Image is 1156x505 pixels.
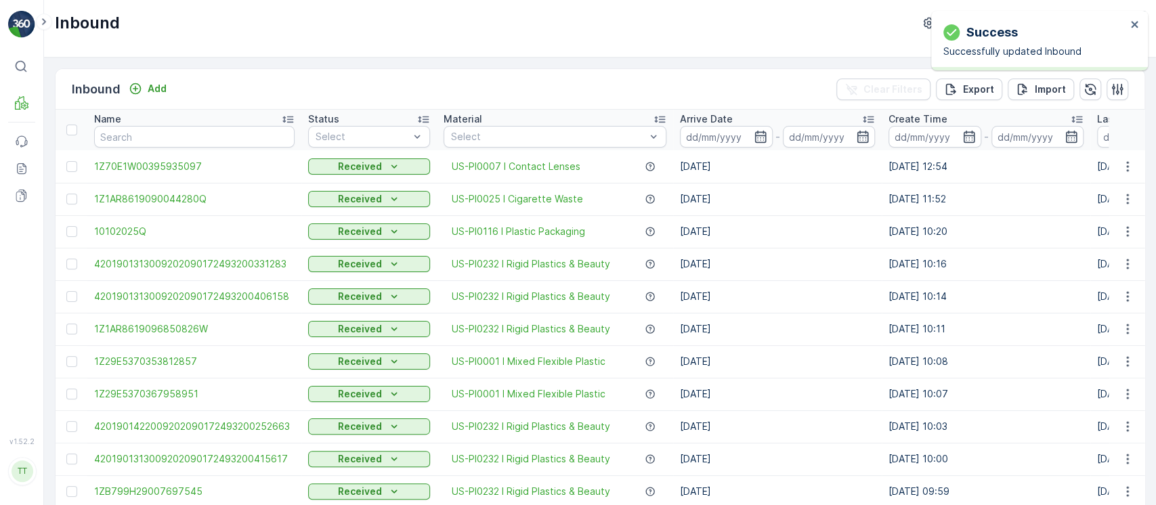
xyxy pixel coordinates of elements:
span: US-PI0232 I Rigid Plastics & Beauty [452,290,610,303]
span: US-PI0232 I Rigid Plastics & Beauty [452,257,610,271]
a: US-PI0025 I Cigarette Waste [452,192,583,206]
p: Create Time [889,112,947,126]
button: Received [308,191,430,207]
img: logo [8,11,35,38]
a: 1Z1AR8619090044280Q [94,192,295,206]
td: [DATE] [673,280,882,313]
td: [DATE] 11:52 [882,183,1090,215]
span: 10102025Q [94,225,295,238]
div: Toggle Row Selected [66,226,77,237]
a: US-PI0007 I Contact Lenses [452,160,580,173]
span: 1ZB799H29007697545 [94,485,295,498]
p: Material [444,112,482,126]
button: Import [1008,79,1074,100]
div: Toggle Row Selected [66,421,77,432]
p: Select [451,130,645,144]
p: Successfully updated Inbound [943,45,1126,58]
a: 4201901313009202090172493200331283 [94,257,295,271]
a: 1Z29E5370353812857 [94,355,295,368]
td: [DATE] 10:00 [882,443,1090,475]
button: close [1130,19,1140,32]
p: Received [338,420,382,433]
a: US-PI0232 I Rigid Plastics & Beauty [452,452,610,466]
a: 4201901313009202090172493200415617 [94,452,295,466]
button: Export [936,79,1002,100]
a: US-PI0116 I Plastic Packaging [452,225,585,238]
p: Received [338,257,382,271]
td: [DATE] [673,215,882,248]
td: [DATE] 10:08 [882,345,1090,378]
button: Received [308,451,430,467]
button: Add [123,81,172,97]
p: Received [338,322,382,336]
span: 1Z1AR8619096850826W [94,322,295,336]
p: Success [966,23,1018,42]
td: [DATE] 10:20 [882,215,1090,248]
input: dd/mm/yyyy [991,126,1084,148]
p: Inbound [55,12,120,34]
td: [DATE] 12:54 [882,150,1090,183]
p: Clear Filters [863,83,922,96]
button: Received [308,223,430,240]
p: Received [338,160,382,173]
span: US-PI0232 I Rigid Plastics & Beauty [452,322,610,336]
td: [DATE] [673,248,882,280]
button: Received [308,158,430,175]
a: US-PI0232 I Rigid Plastics & Beauty [452,420,610,433]
p: - [775,129,780,145]
a: 4201901313009202090172493200406158 [94,290,295,303]
a: US-PI0001 I Mixed Flexible Plastic [452,387,605,401]
div: Toggle Row Selected [66,194,77,204]
span: v 1.52.2 [8,437,35,445]
p: - [984,129,989,145]
p: Received [338,452,382,466]
td: [DATE] [673,150,882,183]
p: Add [148,82,167,95]
td: [DATE] 10:03 [882,410,1090,443]
button: Received [308,288,430,305]
p: Received [338,290,382,303]
p: Import [1035,83,1066,96]
button: Received [308,321,430,337]
span: US-PI0232 I Rigid Plastics & Beauty [452,485,610,498]
a: 1Z70E1W00395935097 [94,160,295,173]
div: Toggle Row Selected [66,291,77,302]
p: Received [338,387,382,401]
button: Received [308,386,430,402]
td: [DATE] [673,410,882,443]
p: Name [94,112,121,126]
a: US-PI0001 I Mixed Flexible Plastic [452,355,605,368]
div: Toggle Row Selected [66,259,77,269]
input: Search [94,126,295,148]
button: Received [308,256,430,272]
td: [DATE] [673,443,882,475]
div: TT [12,460,33,482]
td: [DATE] 10:14 [882,280,1090,313]
div: Toggle Row Selected [66,486,77,497]
a: 1Z29E5370367958951 [94,387,295,401]
p: Status [308,112,339,126]
p: Arrive Date [680,112,733,126]
button: Received [308,353,430,370]
div: Toggle Row Selected [66,161,77,172]
p: Received [338,192,382,206]
p: Inbound [72,80,121,99]
button: TT [8,448,35,494]
a: 4201901422009202090172493200252663 [94,420,295,433]
td: [DATE] 10:07 [882,378,1090,410]
button: Received [308,483,430,500]
button: Clear Filters [836,79,930,100]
